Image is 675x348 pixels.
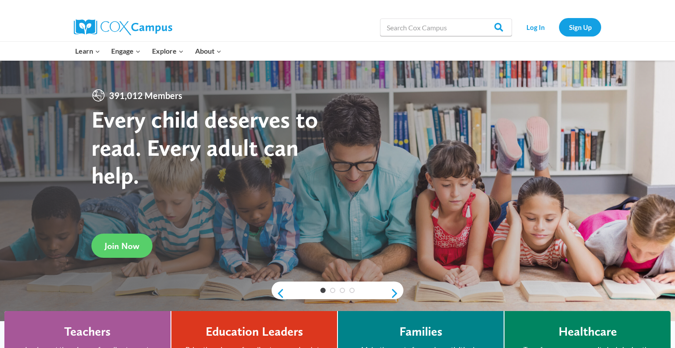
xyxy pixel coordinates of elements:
[320,288,326,293] a: 1
[111,45,141,57] span: Engage
[330,288,335,293] a: 2
[380,18,512,36] input: Search Cox Campus
[340,288,345,293] a: 3
[74,19,172,35] img: Cox Campus
[272,288,285,299] a: previous
[516,18,555,36] a: Log In
[91,234,152,258] a: Join Now
[69,42,227,60] nav: Primary Navigation
[105,241,139,251] span: Join Now
[64,324,111,339] h4: Teachers
[152,45,184,57] span: Explore
[75,45,100,57] span: Learn
[105,88,186,103] span: 391,012 Members
[516,18,601,36] nav: Secondary Navigation
[272,285,403,302] div: content slider buttons
[91,105,318,189] strong: Every child deserves to read. Every adult can help.
[206,324,303,339] h4: Education Leaders
[559,324,617,339] h4: Healthcare
[349,288,355,293] a: 4
[399,324,443,339] h4: Families
[559,18,601,36] a: Sign Up
[390,288,403,299] a: next
[195,45,221,57] span: About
